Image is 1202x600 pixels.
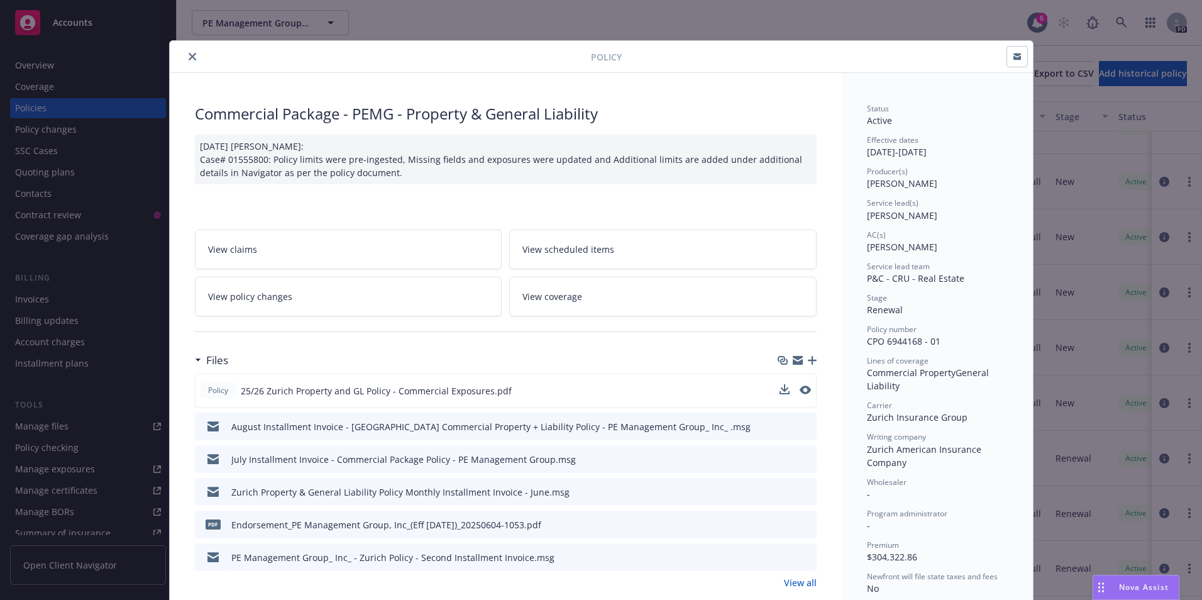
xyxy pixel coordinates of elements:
[206,385,231,396] span: Policy
[780,384,790,394] button: download file
[867,135,1008,158] div: [DATE] - [DATE]
[867,571,998,582] span: Newfront will file state taxes and fees
[800,384,811,397] button: preview file
[867,443,984,469] span: Zurich American Insurance Company
[867,355,929,366] span: Lines of coverage
[867,166,908,177] span: Producer(s)
[867,335,940,347] span: CPO 6944168 - 01
[867,135,918,145] span: Effective dates
[800,486,812,499] button: preview file
[509,277,817,316] a: View coverage
[800,551,812,564] button: preview file
[867,551,917,563] span: $304,322.86
[867,477,907,487] span: Wholesaler
[206,352,228,369] h3: Files
[800,518,812,531] button: preview file
[867,508,947,519] span: Program administrator
[780,453,790,466] button: download file
[208,290,292,303] span: View policy changes
[867,241,937,253] span: [PERSON_NAME]
[867,292,887,303] span: Stage
[867,324,917,335] span: Policy number
[867,103,889,114] span: Status
[522,243,614,256] span: View scheduled items
[867,177,937,189] span: [PERSON_NAME]
[231,551,554,564] div: PE Management Group_ Inc_ - Zurich Policy - Second Installment Invoice.msg
[867,230,886,240] span: AC(s)
[195,277,502,316] a: View policy changes
[231,518,541,531] div: Endorsement_PE Management Group, Inc_(Eff [DATE])_20250604-1053.pdf
[867,304,903,316] span: Renewal
[195,135,817,184] div: [DATE] [PERSON_NAME]: Case# 01555800: Policy limits were pre-ingested, Missing fields and exposur...
[867,114,892,126] span: Active
[784,576,817,589] a: View all
[867,400,892,411] span: Carrier
[231,420,751,433] div: August Installment Invoice - [GEOGRAPHIC_DATA] Commercial Property + Liability Policy - PE Manage...
[800,420,812,433] button: preview file
[241,384,512,397] span: 25/26 Zurich Property and GL Policy - Commercial Exposures.pdf
[867,519,870,531] span: -
[867,431,926,442] span: Writing company
[867,540,899,550] span: Premium
[231,486,570,499] div: Zurich Property & General Liability Policy Monthly Installment Invoice - June.msg
[867,582,879,594] span: No
[800,386,811,394] button: preview file
[867,411,968,423] span: Zurich Insurance Group
[509,230,817,269] a: View scheduled items
[867,367,991,392] span: General Liability
[195,230,502,269] a: View claims
[867,367,956,379] span: Commercial Property
[867,209,937,221] span: [PERSON_NAME]
[1093,575,1179,600] button: Nova Assist
[780,551,790,564] button: download file
[867,197,918,208] span: Service lead(s)
[195,103,817,125] div: Commercial Package - PEMG - Property & General Liability
[591,50,622,64] span: Policy
[1093,575,1109,599] div: Drag to move
[1119,582,1169,592] span: Nova Assist
[867,272,964,284] span: P&C - CRU - Real Estate
[522,290,582,303] span: View coverage
[780,518,790,531] button: download file
[195,352,228,369] div: Files
[208,243,257,256] span: View claims
[206,519,221,529] span: pdf
[867,488,870,500] span: -
[800,453,812,466] button: preview file
[867,261,930,272] span: Service lead team
[780,420,790,433] button: download file
[231,453,576,466] div: July Installment Invoice - Commercial Package Policy - PE Management Group.msg
[780,384,790,397] button: download file
[185,49,200,64] button: close
[780,486,790,499] button: download file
